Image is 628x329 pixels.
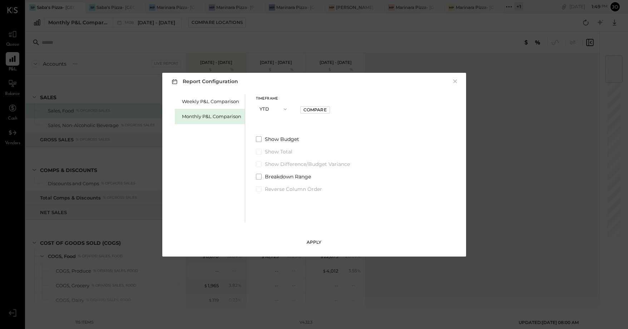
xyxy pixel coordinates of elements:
div: Apply [307,239,322,245]
div: Weekly P&L Comparison [182,98,241,105]
h3: Report Configuration [170,77,238,86]
button: YTD [256,102,292,116]
span: Show Total [265,148,292,155]
button: Compare [300,106,330,113]
span: Breakdown Range [265,173,311,180]
div: Compare [303,107,327,113]
button: × [452,78,458,85]
div: Monthly P&L Comparison [182,113,241,120]
div: Timeframe [256,97,292,101]
span: Show Budget [265,136,299,143]
span: Reverse Column Order [265,186,322,193]
span: Show Difference/Budget Variance [265,161,350,168]
button: Apply [303,237,325,248]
